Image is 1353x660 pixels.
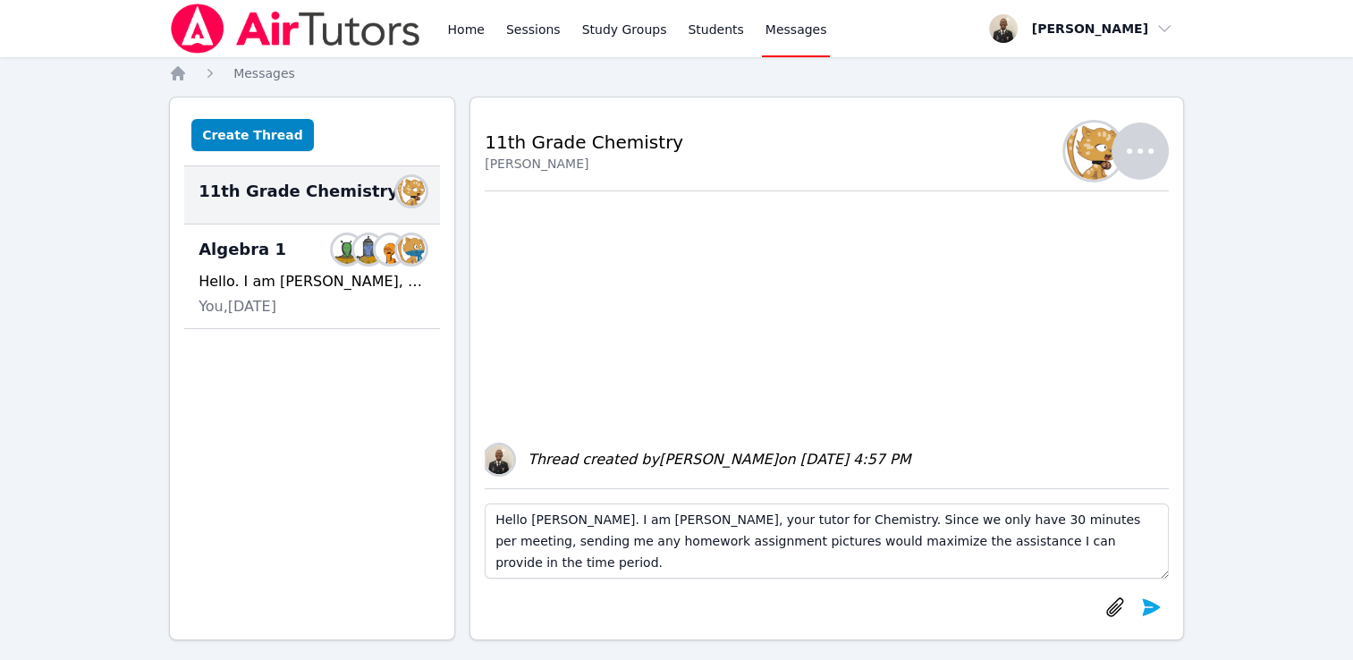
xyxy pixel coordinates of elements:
[233,64,295,82] a: Messages
[528,449,910,470] div: Thread created by [PERSON_NAME] on [DATE] 4:57 PM
[485,503,1169,579] textarea: Hello [PERSON_NAME]. I am [PERSON_NAME], your tutor for Chemistry. Since we only have 30 minutes ...
[233,66,295,80] span: Messages
[485,155,683,173] div: [PERSON_NAME]
[169,4,422,54] img: Air Tutors
[199,271,426,292] div: Hello. I am [PERSON_NAME], your substitute tutor. The session is happening right now. Are any of ...
[485,130,683,155] h2: 11th Grade Chemistry
[354,235,383,264] img: Bertha Filemoni
[199,237,286,262] span: Algebra 1
[376,235,404,264] img: Furayisha Mbabi
[765,21,827,38] span: Messages
[333,235,361,264] img: Sofia Ataya
[1065,123,1122,180] img: Jay Kalia
[1076,123,1169,180] button: Jay Kalia
[397,177,426,206] img: Jay Kalia
[199,296,276,317] span: You, [DATE]
[191,119,314,151] button: Create Thread
[397,235,426,264] img: Grace Ramazani
[199,179,398,204] span: 11th Grade Chemistry
[169,64,1184,82] nav: Breadcrumb
[485,445,513,474] img: Dennis Stokes
[184,224,440,329] div: Algebra 1Sofia AtayaBertha FilemoniFurayisha MbabiGrace RamazaniHello. I am [PERSON_NAME], your s...
[184,166,440,224] div: 11th Grade ChemistryJay Kalia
